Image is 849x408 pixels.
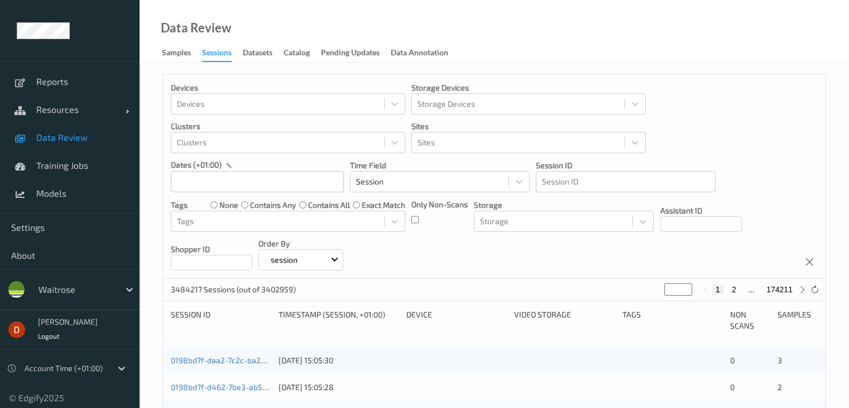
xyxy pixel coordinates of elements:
[219,200,238,211] label: none
[778,355,782,365] span: 3
[258,238,343,249] p: Order By
[250,200,296,211] label: contains any
[171,200,188,211] p: Tags
[536,160,716,171] p: Session ID
[171,121,405,132] p: Clusters
[411,121,646,132] p: Sites
[284,45,321,61] a: Catalog
[171,244,252,255] p: Shopper ID
[321,45,391,61] a: Pending Updates
[362,200,405,211] label: exact match
[411,82,646,93] p: Storage Devices
[202,47,232,62] div: Sessions
[745,284,758,295] button: ...
[162,45,202,61] a: Samples
[406,309,506,331] div: Device
[728,284,740,295] button: 2
[279,309,399,331] div: Timestamp (Session, +01:00)
[474,200,654,211] p: Storage
[730,309,770,331] div: Non Scans
[730,382,735,392] span: 0
[171,82,405,93] p: Devices
[350,160,530,171] p: Time Field
[279,355,399,366] div: [DATE] 15:05:30
[778,382,782,392] span: 2
[730,355,735,365] span: 0
[171,284,296,295] p: 3484217 Sessions (out of 3402959)
[391,45,459,61] a: Data Annotation
[161,22,231,34] div: Data Review
[321,47,380,61] div: Pending Updates
[622,309,722,331] div: Tags
[411,199,468,210] p: Only Non-Scans
[171,159,222,170] p: dates (+01:00)
[778,309,818,331] div: Samples
[243,45,284,61] a: Datasets
[243,47,272,61] div: Datasets
[514,309,614,331] div: Video Storage
[308,200,350,211] label: contains all
[171,355,323,365] a: 0198bd7f-daa2-7c2c-ba2a-223235874024
[162,47,191,61] div: Samples
[267,254,301,265] p: session
[712,284,723,295] button: 1
[202,45,243,62] a: Sessions
[279,382,399,393] div: [DATE] 15:05:28
[284,47,310,61] div: Catalog
[391,47,448,61] div: Data Annotation
[171,309,271,331] div: Session ID
[763,284,796,295] button: 174211
[660,205,742,216] p: Assistant ID
[171,382,322,392] a: 0198bd7f-d462-7be3-ab53-896ccb0e351e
